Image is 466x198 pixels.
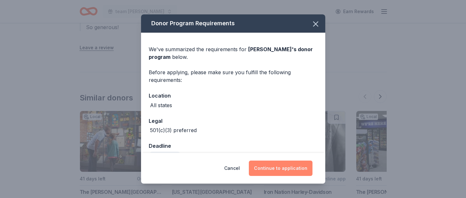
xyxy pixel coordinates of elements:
[149,91,318,100] div: Location
[249,161,312,176] button: Continue to application
[141,14,325,33] div: Donor Program Requirements
[149,142,318,150] div: Deadline
[149,117,318,125] div: Legal
[224,161,240,176] button: Cancel
[149,68,318,84] div: Before applying, please make sure you fulfill the following requirements:
[150,126,197,134] div: 501(c)(3) preferred
[150,101,172,109] div: All states
[150,152,180,161] div: Due [DATE]
[149,45,318,61] div: We've summarized the requirements for below.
